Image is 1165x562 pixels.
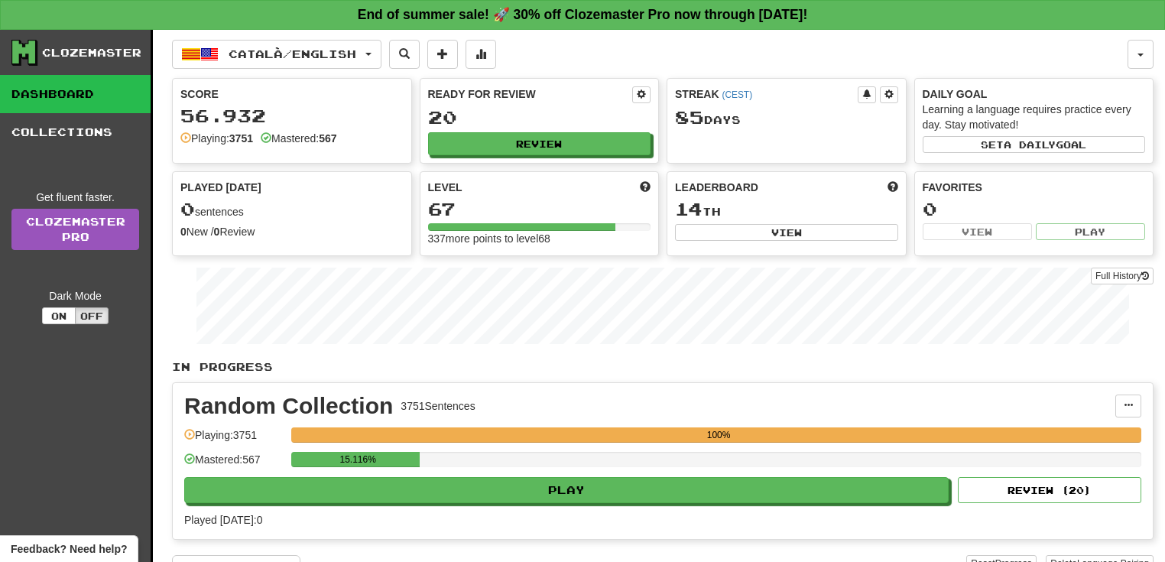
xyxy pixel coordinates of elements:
[229,132,253,145] strong: 3751
[1036,223,1145,240] button: Play
[358,7,808,22] strong: End of summer sale! 🚀 30% off Clozemaster Pro now through [DATE]!
[75,307,109,324] button: Off
[675,200,898,219] div: th
[675,106,704,128] span: 85
[184,477,949,503] button: Play
[261,131,337,146] div: Mastered:
[1004,139,1056,150] span: a daily
[180,198,195,219] span: 0
[180,200,404,219] div: sentences
[428,180,462,195] span: Level
[428,86,633,102] div: Ready for Review
[172,40,381,69] button: Català/English
[428,108,651,127] div: 20
[675,198,703,219] span: 14
[923,86,1146,102] div: Daily Goal
[296,427,1141,443] div: 100%
[389,40,420,69] button: Search sentences
[401,398,475,414] div: 3751 Sentences
[42,307,76,324] button: On
[923,223,1032,240] button: View
[180,224,404,239] div: New / Review
[180,106,404,125] div: 56.932
[428,132,651,155] button: Review
[11,288,139,304] div: Dark Mode
[11,541,127,557] span: Open feedback widget
[466,40,496,69] button: More stats
[675,180,758,195] span: Leaderboard
[923,102,1146,132] div: Learning a language requires practice every day. Stay motivated!
[184,452,284,477] div: Mastered: 567
[184,514,262,526] span: Played [DATE]: 0
[923,180,1146,195] div: Favorites
[923,136,1146,153] button: Seta dailygoal
[180,180,261,195] span: Played [DATE]
[184,395,393,417] div: Random Collection
[180,131,253,146] div: Playing:
[42,45,141,60] div: Clozemaster
[958,477,1141,503] button: Review (20)
[11,209,139,250] a: ClozemasterPro
[640,180,651,195] span: Score more points to level up
[180,86,404,102] div: Score
[428,231,651,246] div: 337 more points to level 68
[888,180,898,195] span: This week in points, UTC
[172,359,1154,375] p: In Progress
[229,47,356,60] span: Català / English
[296,452,420,467] div: 15.116%
[722,89,752,100] a: (CEST)
[675,224,898,241] button: View
[427,40,458,69] button: Add sentence to collection
[319,132,336,145] strong: 567
[214,226,220,238] strong: 0
[11,190,139,205] div: Get fluent faster.
[675,86,858,102] div: Streak
[428,200,651,219] div: 67
[180,226,187,238] strong: 0
[923,200,1146,219] div: 0
[1091,268,1154,284] button: Full History
[184,427,284,453] div: Playing: 3751
[675,108,898,128] div: Day s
